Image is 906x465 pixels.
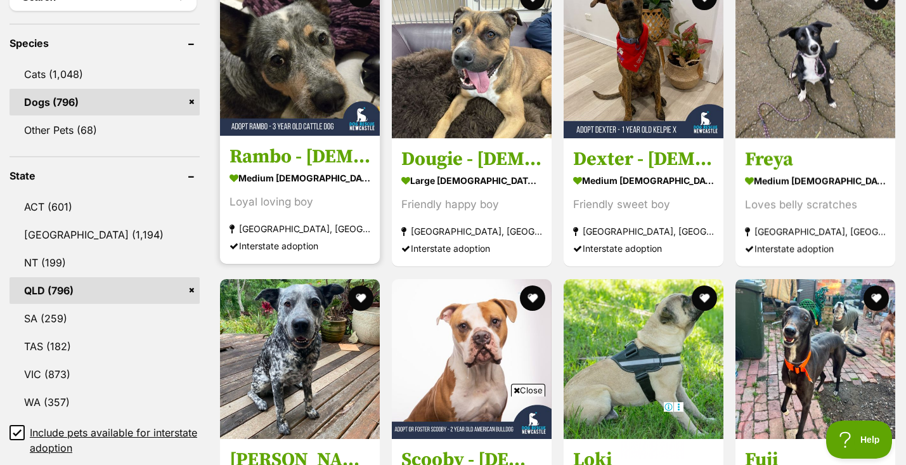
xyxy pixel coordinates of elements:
a: Freya medium [DEMOGRAPHIC_DATA] Dog Loves belly scratches [GEOGRAPHIC_DATA], [GEOGRAPHIC_DATA] In... [735,138,895,267]
strong: medium [DEMOGRAPHIC_DATA] Dog [573,172,714,190]
h3: Freya [745,148,886,172]
div: Loyal loving boy [230,194,370,211]
div: Interstate adoption [401,240,542,258]
a: Include pets available for interstate adoption [10,425,200,455]
a: Other Pets (68) [10,117,200,143]
a: Dexter - [DEMOGRAPHIC_DATA] Kelpie X medium [DEMOGRAPHIC_DATA] Dog Friendly sweet boy [GEOGRAPHIC... [564,138,723,267]
a: SA (259) [10,305,200,332]
div: Interstate adoption [573,240,714,258]
h3: Rambo - [DEMOGRAPHIC_DATA] Cattle Dog [230,145,370,169]
img: Fuji - Greyhound Dog [735,279,895,439]
a: ACT (601) [10,193,200,220]
a: QLD (796) [10,277,200,304]
a: Rambo - [DEMOGRAPHIC_DATA] Cattle Dog medium [DEMOGRAPHIC_DATA] Dog Loyal loving boy [GEOGRAPHIC_... [220,136,380,265]
strong: [GEOGRAPHIC_DATA], [GEOGRAPHIC_DATA] [745,223,886,240]
img: Loki - Shar Pei Dog [564,279,723,439]
iframe: Help Scout Beacon - Open [826,421,893,459]
strong: medium [DEMOGRAPHIC_DATA] Dog [230,169,370,188]
iframe: Advertisement [223,402,684,459]
h3: Dougie - [DEMOGRAPHIC_DATA] Bullmastiff X [401,148,542,172]
a: [GEOGRAPHIC_DATA] (1,194) [10,221,200,248]
header: Species [10,37,200,49]
a: VIC (873) [10,361,200,388]
span: Include pets available for interstate adoption [30,425,200,455]
a: Cats (1,048) [10,61,200,88]
img: Milo - Australian Cattle Dog [220,279,380,439]
button: favourite [864,285,889,311]
strong: [GEOGRAPHIC_DATA], [GEOGRAPHIC_DATA] [230,221,370,238]
a: TAS (182) [10,333,200,360]
strong: [GEOGRAPHIC_DATA], [GEOGRAPHIC_DATA] [401,223,542,240]
strong: medium [DEMOGRAPHIC_DATA] Dog [745,172,886,190]
strong: [GEOGRAPHIC_DATA], [GEOGRAPHIC_DATA] [573,223,714,240]
div: Interstate adoption [745,240,886,258]
button: favourite [348,285,373,311]
a: Dogs (796) [10,89,200,115]
header: State [10,170,200,181]
div: Friendly happy boy [401,197,542,214]
img: Scooby - 2 Year Old American Bulldog - American Bulldog [392,279,552,439]
a: Dougie - [DEMOGRAPHIC_DATA] Bullmastiff X large [DEMOGRAPHIC_DATA] Dog Friendly happy boy [GEOGRA... [392,138,552,267]
strong: large [DEMOGRAPHIC_DATA] Dog [401,172,542,190]
span: Close [511,384,545,396]
button: favourite [520,285,545,311]
h3: Dexter - [DEMOGRAPHIC_DATA] Kelpie X [573,148,714,172]
a: NT (199) [10,249,200,276]
button: favourite [692,285,717,311]
div: Loves belly scratches [745,197,886,214]
a: WA (357) [10,389,200,416]
div: Friendly sweet boy [573,197,714,214]
div: Interstate adoption [230,238,370,255]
